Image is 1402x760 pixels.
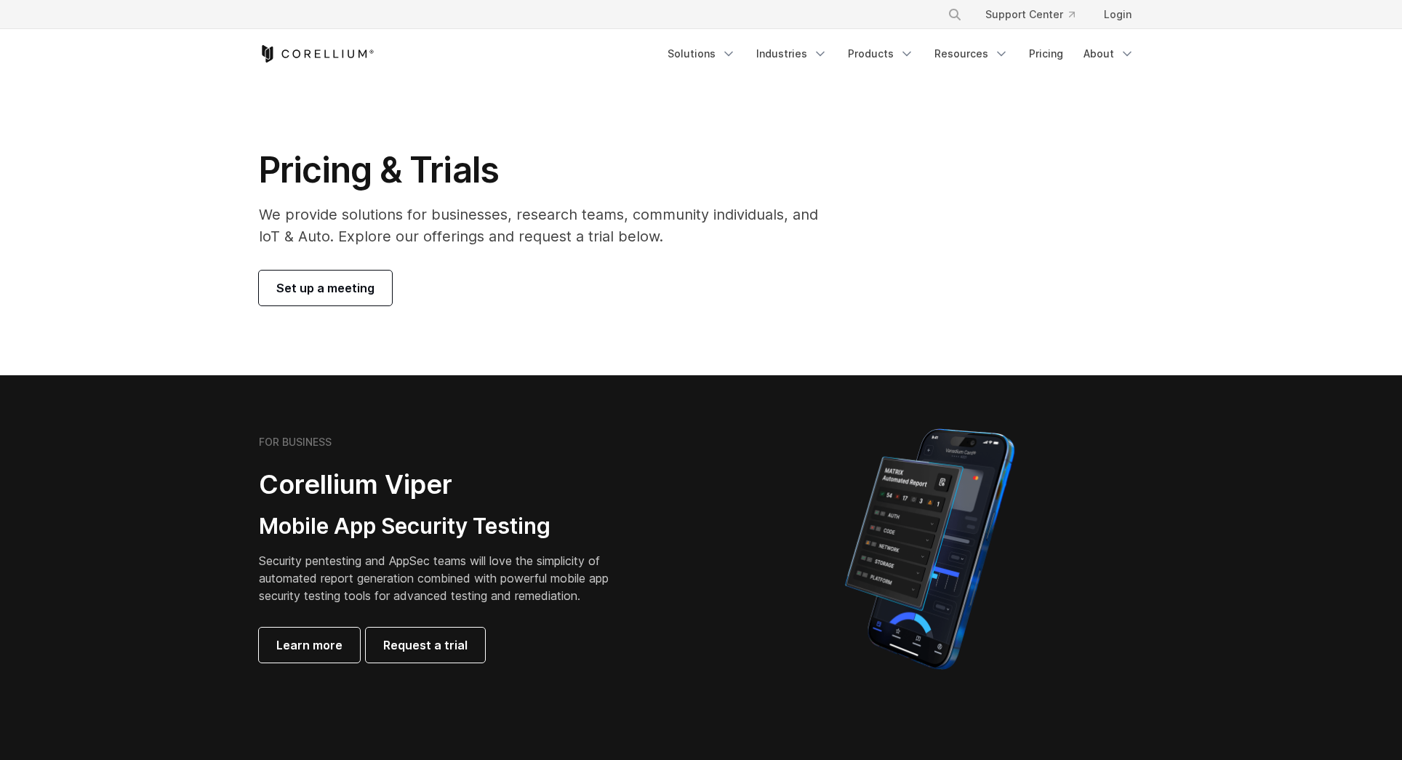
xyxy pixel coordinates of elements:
a: Solutions [659,41,745,67]
a: Resources [926,41,1017,67]
a: Set up a meeting [259,271,392,305]
span: Request a trial [383,636,468,654]
div: Navigation Menu [930,1,1143,28]
a: Login [1092,1,1143,28]
span: Set up a meeting [276,279,374,297]
h2: Corellium Viper [259,468,631,501]
a: Industries [748,41,836,67]
a: Support Center [974,1,1086,28]
img: Corellium MATRIX automated report on iPhone showing app vulnerability test results across securit... [820,422,1039,676]
a: Corellium Home [259,45,374,63]
a: Request a trial [366,628,485,663]
a: About [1075,41,1143,67]
a: Learn more [259,628,360,663]
p: We provide solutions for businesses, research teams, community individuals, and IoT & Auto. Explo... [259,204,838,247]
p: Security pentesting and AppSec teams will love the simplicity of automated report generation comb... [259,552,631,604]
div: Navigation Menu [659,41,1143,67]
span: Learn more [276,636,343,654]
h6: FOR BUSINESS [259,436,332,449]
a: Products [839,41,923,67]
h3: Mobile App Security Testing [259,513,631,540]
a: Pricing [1020,41,1072,67]
h1: Pricing & Trials [259,148,838,192]
button: Search [942,1,968,28]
